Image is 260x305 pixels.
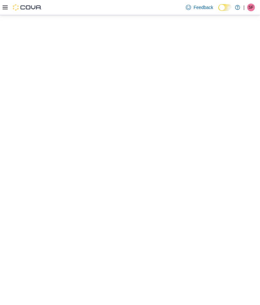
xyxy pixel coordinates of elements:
[247,4,255,11] div: Susan Feagin
[243,4,245,11] p: |
[183,1,216,14] a: Feedback
[218,4,232,11] input: Dark Mode
[194,4,213,11] span: Feedback
[248,4,253,11] span: SF
[13,4,42,11] img: Cova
